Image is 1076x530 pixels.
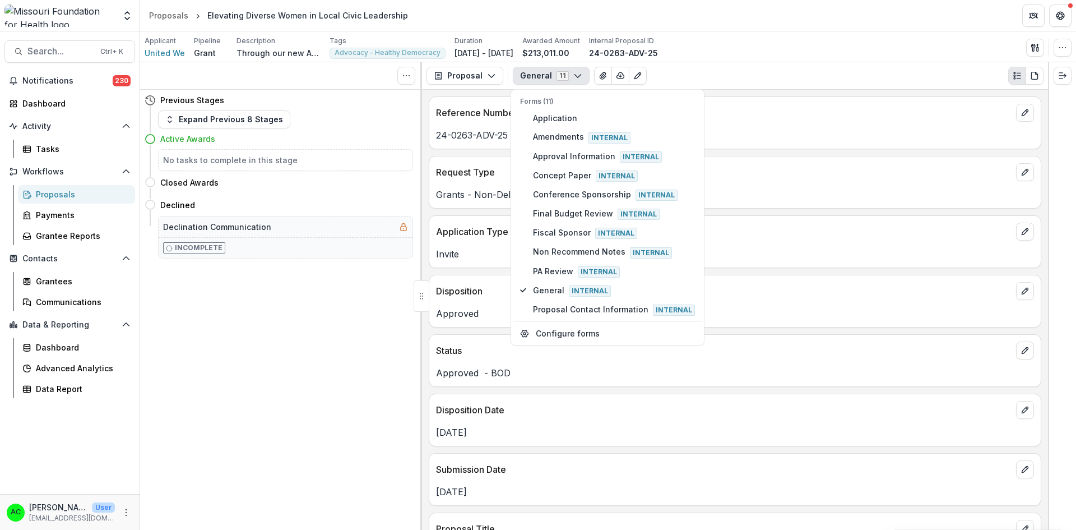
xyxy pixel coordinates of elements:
[4,117,135,135] button: Open Activity
[1016,342,1034,360] button: edit
[27,46,94,57] span: Search...
[589,36,654,46] p: Internal Proposal ID
[4,163,135,181] button: Open Workflows
[1008,67,1026,85] button: Plaintext view
[630,247,672,259] span: Internal
[533,284,695,297] span: General
[330,36,346,46] p: Tags
[207,10,408,21] div: Elevating Diverse Women in Local Civic Leadership
[629,67,647,85] button: Edit as form
[533,208,695,220] span: Final Budget Review
[436,344,1012,357] p: Status
[1049,4,1072,27] button: Get Help
[454,36,483,46] p: Duration
[163,221,271,233] h5: Declination Communication
[92,503,115,513] p: User
[29,513,115,523] p: [EMAIL_ADDRESS][DOMAIN_NAME]
[1016,282,1034,300] button: edit
[533,265,695,278] span: PA Review
[236,36,275,46] p: Description
[160,177,219,188] h4: Closed Awards
[11,509,21,516] div: Alyssa Curran
[436,463,1012,476] p: Submission Date
[145,36,176,46] p: Applicant
[194,36,221,46] p: Pipeline
[36,209,126,221] div: Payments
[636,190,678,201] span: Internal
[533,150,695,163] span: Approval Information
[29,501,87,513] p: [PERSON_NAME]
[653,305,695,316] span: Internal
[22,320,117,330] span: Data & Reporting
[194,47,216,59] p: Grant
[36,362,126,374] div: Advanced Analytics
[588,132,630,144] span: Internal
[18,185,135,204] a: Proposals
[4,94,135,113] a: Dashboard
[22,122,117,131] span: Activity
[98,45,126,58] div: Ctrl + K
[18,272,135,291] a: Grantees
[36,296,126,308] div: Communications
[533,169,695,182] span: Concept Paper
[149,10,188,21] div: Proposals
[436,128,1034,142] p: 24-0263-ADV-25
[18,359,135,377] a: Advanced Analytics
[1016,460,1034,478] button: edit
[436,188,1034,201] p: Grants - Non-Delegated
[569,285,611,297] span: Internal
[22,167,117,177] span: Workflows
[22,76,113,86] span: Notifications
[436,307,1034,320] p: Approved
[436,106,1012,119] p: Reference Number
[454,47,513,59] p: [DATE] - [DATE]
[36,342,126,353] div: Dashboard
[620,151,662,163] span: Internal
[36,275,126,287] div: Grantees
[1054,67,1072,85] button: Expand right
[36,383,126,395] div: Data Report
[522,47,569,59] p: $213,011.00
[18,206,135,224] a: Payments
[589,47,658,59] p: 24-0263-ADV-25
[175,243,222,253] p: Incomplete
[426,67,503,85] button: Proposal
[533,246,695,258] span: Non Recommend Notes
[18,293,135,311] a: Communications
[145,7,412,24] nav: breadcrumb
[436,485,1034,499] p: [DATE]
[397,67,415,85] button: Toggle View Cancelled Tasks
[1016,163,1034,181] button: edit
[36,230,126,242] div: Grantee Reports
[533,112,695,124] span: Application
[513,67,590,85] button: General11
[533,227,695,239] span: Fiscal Sponsor
[18,227,135,245] a: Grantee Reports
[36,143,126,155] div: Tasks
[4,250,135,268] button: Open Contacts
[436,284,1012,298] p: Disposition
[36,188,126,200] div: Proposals
[436,426,1034,439] p: [DATE]
[145,47,185,59] a: United We
[436,366,1034,380] p: Approved - BOD
[119,506,133,519] button: More
[18,140,135,158] a: Tasks
[596,170,638,182] span: Internal
[522,36,580,46] p: Awarded Amount
[145,7,193,24] a: Proposals
[533,303,695,316] span: Proposal Contact Information
[4,72,135,90] button: Notifications230
[335,49,440,57] span: Advocacy - Healthy Democracy
[160,94,224,106] h4: Previous Stages
[1016,401,1034,419] button: edit
[4,316,135,334] button: Open Data & Reporting
[436,403,1012,417] p: Disposition Date
[520,96,695,107] p: Forms (11)
[436,165,1012,179] p: Request Type
[158,110,290,128] button: Expand Previous 8 Stages
[436,225,1012,238] p: Application Type
[1022,4,1045,27] button: Partners
[436,247,1034,261] p: Invite
[1016,223,1034,241] button: edit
